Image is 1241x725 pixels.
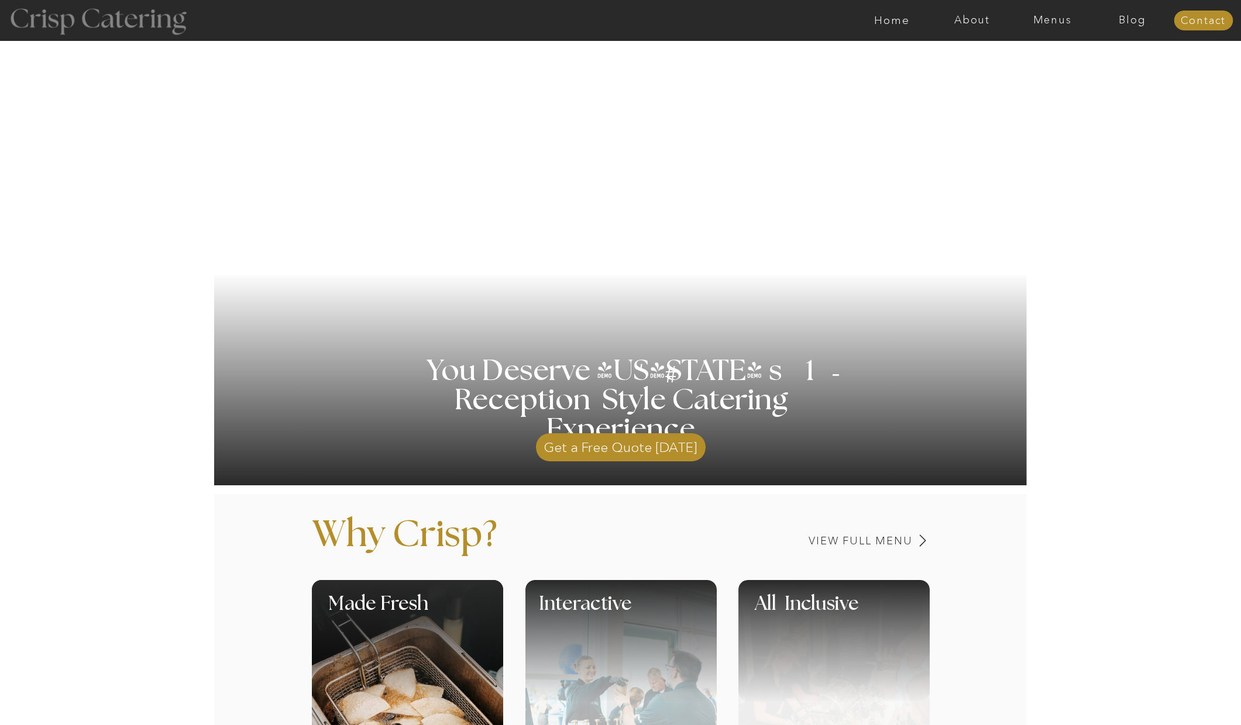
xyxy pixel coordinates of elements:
a: Menus [1012,15,1092,26]
a: Home [852,15,932,26]
a: Blog [1092,15,1173,26]
a: View Full Menu [727,536,913,547]
h1: You Deserve [US_STATE] s 1 Reception Style Catering Experience [386,357,856,444]
h3: ' [617,357,665,386]
a: About [932,15,1012,26]
p: Why Crisp? [312,517,627,571]
a: Contact [1174,15,1233,27]
h3: ' [809,343,843,410]
h3: # [639,363,706,397]
h1: Interactive [539,595,789,629]
a: Get a Free Quote [DATE] [536,427,706,461]
h1: Made Fresh [328,595,544,629]
h1: All Inclusive [755,595,965,629]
